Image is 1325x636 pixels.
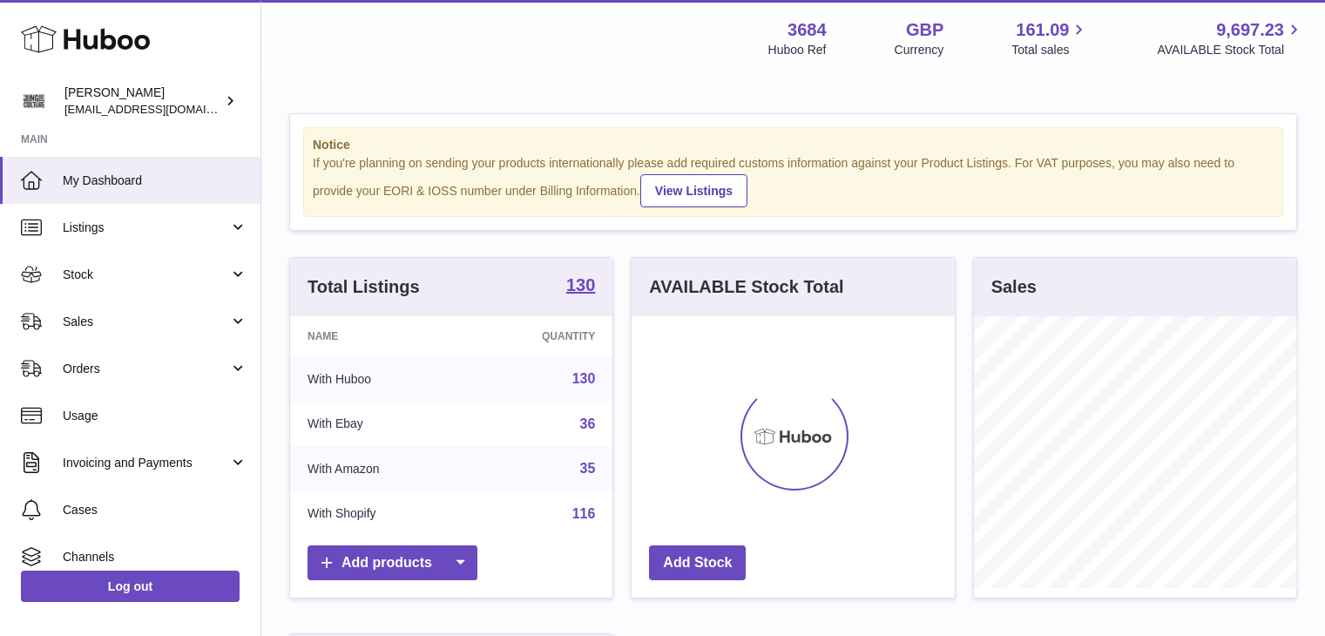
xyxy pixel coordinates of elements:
span: [EMAIL_ADDRESS][DOMAIN_NAME] [64,102,256,116]
div: If you're planning on sending your products internationally please add required customs informati... [313,155,1274,207]
th: Name [290,316,467,356]
td: With Ebay [290,402,467,447]
td: With Shopify [290,491,467,537]
span: Invoicing and Payments [63,455,229,471]
h3: Total Listings [308,275,420,299]
a: Log out [21,571,240,602]
a: 130 [572,371,596,386]
img: internalAdmin-3684@internal.huboo.com [21,88,47,114]
th: Quantity [467,316,613,356]
span: My Dashboard [63,173,247,189]
span: Sales [63,314,229,330]
span: 9,697.23 [1216,18,1284,42]
a: Add products [308,545,477,581]
a: 130 [566,276,595,297]
h3: Sales [991,275,1037,299]
a: View Listings [640,174,747,207]
a: 9,697.23 AVAILABLE Stock Total [1157,18,1304,58]
a: Add Stock [649,545,746,581]
div: Huboo Ref [768,42,827,58]
strong: 130 [566,276,595,294]
a: 116 [572,506,596,521]
span: AVAILABLE Stock Total [1157,42,1304,58]
td: With Huboo [290,356,467,402]
a: 36 [580,416,596,431]
strong: 3684 [788,18,827,42]
span: Total sales [1011,42,1089,58]
span: Listings [63,220,229,236]
div: [PERSON_NAME] [64,85,221,118]
span: 161.09 [1016,18,1069,42]
span: Stock [63,267,229,283]
h3: AVAILABLE Stock Total [649,275,843,299]
span: Usage [63,408,247,424]
a: 35 [580,461,596,476]
strong: Notice [313,137,1274,153]
a: 161.09 Total sales [1011,18,1089,58]
div: Currency [895,42,944,58]
span: Cases [63,502,247,518]
td: With Amazon [290,446,467,491]
span: Orders [63,361,229,377]
span: Channels [63,549,247,565]
strong: GBP [906,18,943,42]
